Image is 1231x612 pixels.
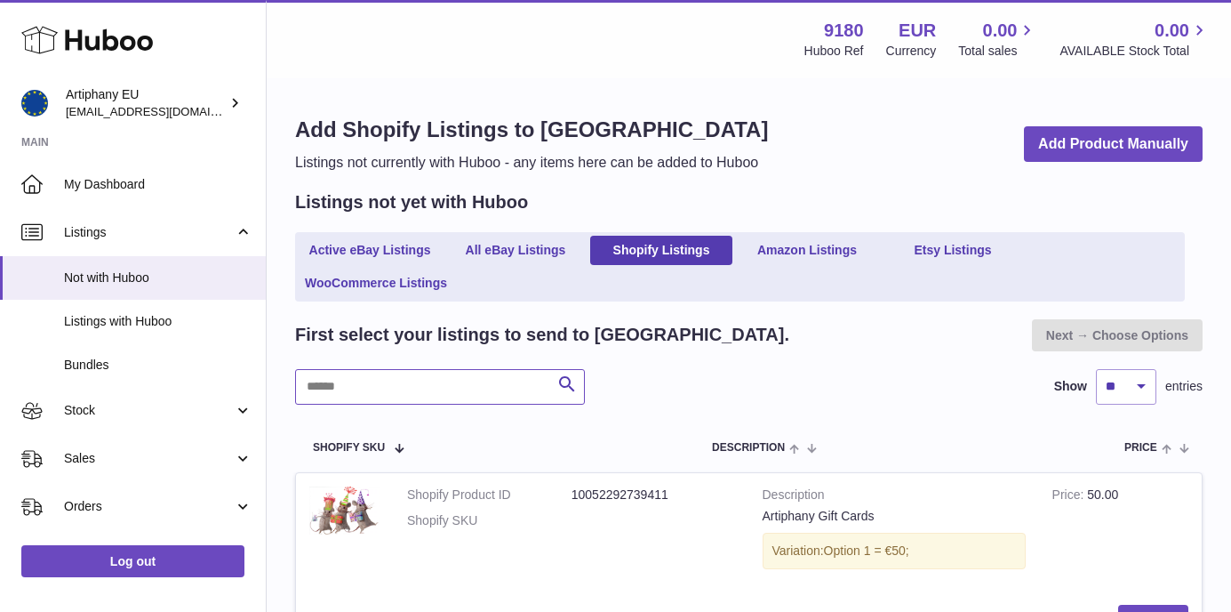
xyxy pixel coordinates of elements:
[64,357,252,374] span: Bundles
[763,487,1026,508] strong: Description
[66,86,226,120] div: Artiphany EU
[64,313,252,330] span: Listings with Huboo
[313,442,385,454] span: Shopify SKU
[824,19,864,43] strong: 9180
[899,19,936,43] strong: EUR
[886,43,937,60] div: Currency
[64,270,252,286] span: Not with Huboo
[295,323,789,347] h2: First select your listings to send to [GEOGRAPHIC_DATA].
[1054,378,1087,395] label: Show
[407,487,572,503] dt: Shopify Product ID
[299,236,441,265] a: Active eBay Listings
[1124,442,1157,454] span: Price
[295,116,768,144] h1: Add Shopify Listings to [GEOGRAPHIC_DATA]
[444,236,587,265] a: All eBay Listings
[958,43,1037,60] span: Total sales
[21,545,244,577] a: Log out
[1155,19,1189,43] span: 0.00
[309,487,380,535] img: giftcard_0fc3161b-4f6f-4cb6-b9e9-e0fb854a7af2.png
[64,450,234,467] span: Sales
[763,508,1026,525] div: Artiphany Gift Cards
[295,153,768,173] p: Listings not currently with Huboo - any items here can be added to Huboo
[958,19,1037,60] a: 0.00 Total sales
[1087,487,1118,502] span: 50.00
[882,236,1024,265] a: Etsy Listings
[64,224,234,241] span: Listings
[21,90,48,117] img: artiphany@artiphany.eu
[1165,378,1203,395] span: entries
[1024,126,1203,163] a: Add Product Manually
[712,442,785,454] span: Description
[64,176,252,193] span: My Dashboard
[64,402,234,419] span: Stock
[1059,43,1210,60] span: AVAILABLE Stock Total
[736,236,878,265] a: Amazon Listings
[1059,19,1210,60] a: 0.00 AVAILABLE Stock Total
[983,19,1018,43] span: 0.00
[763,533,1026,569] div: Variation:
[66,104,261,118] span: [EMAIL_ADDRESS][DOMAIN_NAME]
[572,487,736,503] dd: 10052292739411
[804,43,864,60] div: Huboo Ref
[824,544,909,558] span: Option 1 = €50;
[1052,487,1088,506] strong: Price
[590,236,732,265] a: Shopify Listings
[407,512,572,529] dt: Shopify SKU
[64,498,234,515] span: Orders
[295,190,528,214] h2: Listings not yet with Huboo
[299,269,453,298] a: WooCommerce Listings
